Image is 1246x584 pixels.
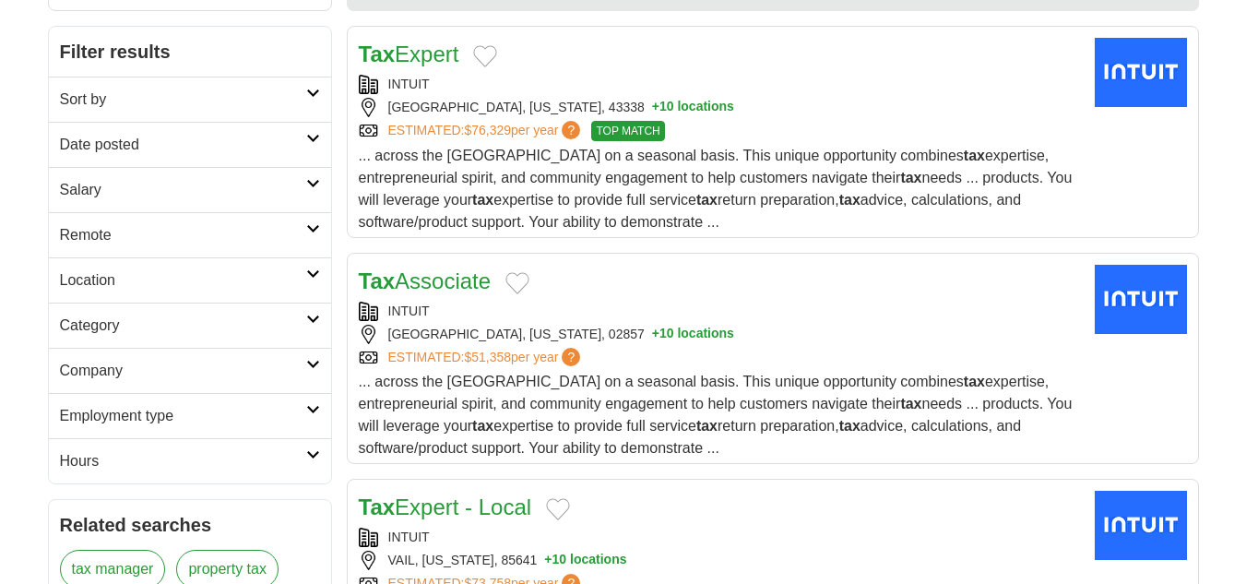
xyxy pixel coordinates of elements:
[359,42,459,66] a: TaxExpert
[359,495,396,519] strong: Tax
[359,325,1080,344] div: [GEOGRAPHIC_DATA], [US_STATE], 02857
[60,405,306,427] h2: Employment type
[696,192,718,208] strong: tax
[1095,38,1187,107] img: Intuit logo
[49,438,331,483] a: Hours
[1095,265,1187,334] img: Intuit logo
[388,121,585,141] a: ESTIMATED:$76,329per year?
[464,123,511,137] span: $76,329
[562,121,580,139] span: ?
[359,551,1080,570] div: VAIL, [US_STATE], 85641
[49,122,331,167] a: Date posted
[49,303,331,348] a: Category
[60,89,306,111] h2: Sort by
[49,167,331,212] a: Salary
[60,224,306,246] h2: Remote
[49,257,331,303] a: Location
[388,304,430,318] a: INTUIT
[49,393,331,438] a: Employment type
[388,77,430,91] a: INTUIT
[544,551,626,570] button: +10 locations
[652,98,734,117] button: +10 locations
[472,192,493,208] strong: tax
[359,42,396,66] strong: Tax
[472,418,493,434] strong: tax
[60,269,306,292] h2: Location
[652,325,659,344] span: +
[473,45,497,67] button: Add to favorite jobs
[544,551,552,570] span: +
[652,325,734,344] button: +10 locations
[900,170,921,185] strong: tax
[900,396,921,411] strong: tax
[60,511,320,539] h2: Related searches
[696,418,718,434] strong: tax
[60,315,306,337] h2: Category
[60,134,306,156] h2: Date posted
[652,98,659,117] span: +
[388,348,585,367] a: ESTIMATED:$51,358per year?
[60,450,306,472] h2: Hours
[359,374,1073,456] span: ... across the [GEOGRAPHIC_DATA] on a seasonal basis. This unique opportunity combines expertise,...
[562,348,580,366] span: ?
[359,268,492,293] a: TaxAssociate
[964,148,985,163] strong: tax
[359,98,1080,117] div: [GEOGRAPHIC_DATA], [US_STATE], 43338
[49,212,331,257] a: Remote
[60,360,306,382] h2: Company
[505,272,529,294] button: Add to favorite jobs
[49,27,331,77] h2: Filter results
[1095,491,1187,560] img: Intuit logo
[49,348,331,393] a: Company
[359,268,396,293] strong: Tax
[359,495,532,519] a: TaxExpert - Local
[60,179,306,201] h2: Salary
[359,148,1073,230] span: ... across the [GEOGRAPHIC_DATA] on a seasonal basis. This unique opportunity combines expertise,...
[546,498,570,520] button: Add to favorite jobs
[388,530,430,544] a: INTUIT
[591,121,664,141] span: TOP MATCH
[464,350,511,364] span: $51,358
[964,374,985,389] strong: tax
[839,192,860,208] strong: tax
[49,77,331,122] a: Sort by
[839,418,860,434] strong: tax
